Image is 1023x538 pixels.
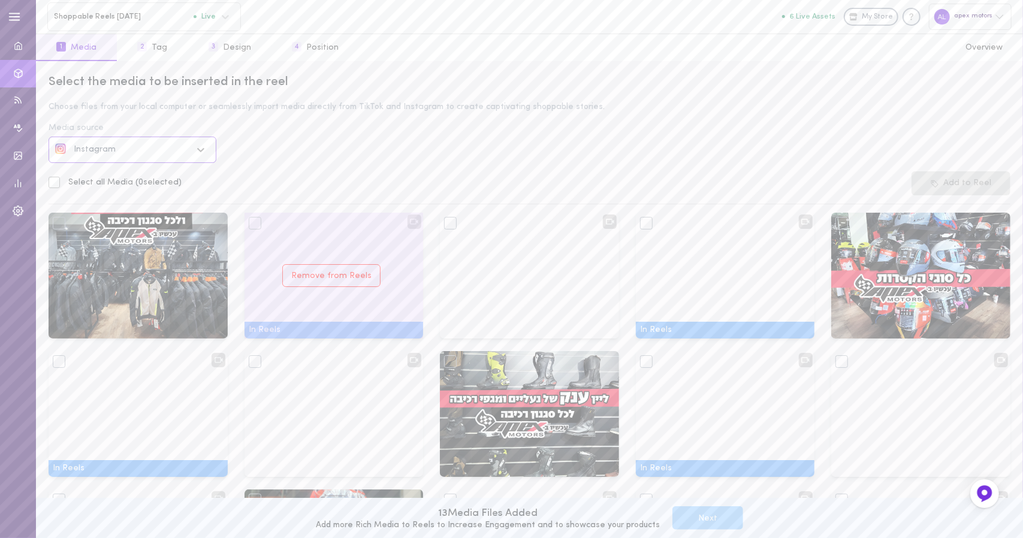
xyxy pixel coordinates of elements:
[976,485,994,503] img: Feedback Button
[912,171,1010,195] button: Add to Reel
[194,13,216,20] span: Live
[49,213,228,338] img: Media 17975695391750007
[117,34,188,61] button: 2Tag
[672,506,743,530] button: Next
[782,13,835,20] button: 6 Live Assets
[271,34,359,61] button: 4Position
[49,103,1010,111] div: Choose files from your local computer or seamlessly import media directly from TikTok and Instagr...
[55,143,66,154] img: social
[862,12,893,23] span: My Store
[282,264,381,288] button: Remove from Reels
[54,12,194,21] span: Shoppable Reels [DATE]
[188,34,271,61] button: 3Design
[929,4,1012,29] div: apex motors
[316,506,660,521] div: 13 Media Files Added
[137,42,147,52] span: 2
[49,124,1010,132] div: Media source
[831,213,1010,338] img: Media 18091104268680021
[56,42,66,52] span: 1
[440,351,619,477] img: Media 18037985102665038
[49,74,1010,90] div: Select the media to be inserted in the reel
[209,42,218,52] span: 3
[316,521,660,530] div: Add more Rich Media to Reels to Increase Engagement and to showcase your products
[782,13,844,21] a: 6 Live Assets
[68,178,182,187] span: Select all Media ( 0 selected)
[903,8,921,26] div: Knowledge center
[945,34,1023,61] button: Overview
[844,8,898,26] a: My Store
[292,42,301,52] span: 4
[74,145,116,154] span: Instagram
[36,34,117,61] button: 1Media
